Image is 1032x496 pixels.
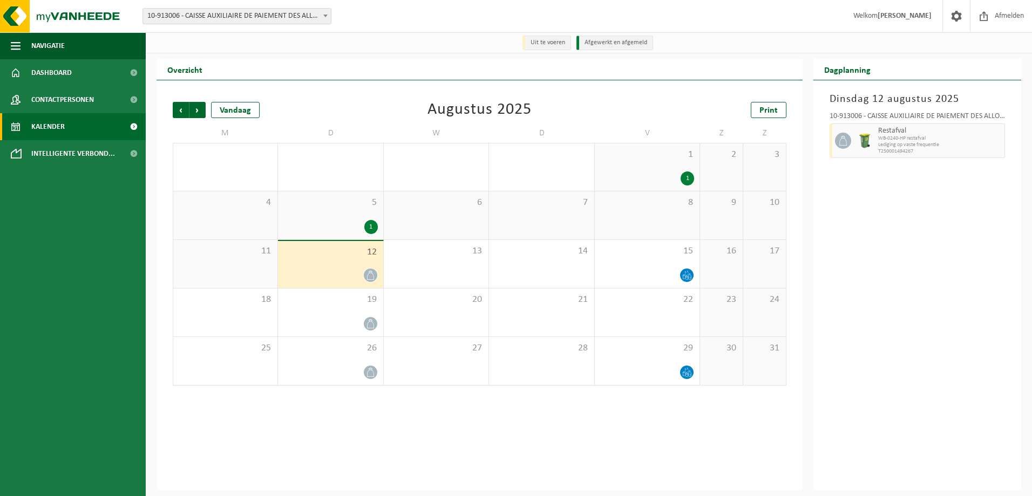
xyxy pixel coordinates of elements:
span: 25 [179,342,272,354]
a: Print [751,102,786,118]
span: 4 [179,197,272,209]
span: Volgende [189,102,206,118]
span: 2 [705,149,737,161]
span: 8 [600,197,694,209]
span: Vorige [173,102,189,118]
span: Dashboard [31,59,72,86]
img: WB-0240-HPE-GN-50 [857,133,873,149]
td: D [489,123,594,143]
span: 10-913006 - CAISSE AUXILIAIRE DE PAIEMENT DES ALLOCATIONS DE CHÔMAGE - ANTWERPEN - ANTWERPEN [142,8,331,24]
span: 17 [749,245,780,257]
span: 15 [600,245,694,257]
td: D [278,123,383,143]
td: Z [700,123,743,143]
span: Navigatie [31,32,65,59]
span: 13 [389,245,483,257]
span: 27 [389,342,483,354]
span: 11 [179,245,272,257]
span: 12 [283,246,377,258]
span: Contactpersonen [31,86,94,113]
span: 14 [494,245,588,257]
span: 21 [494,294,588,306]
span: 24 [749,294,780,306]
div: 10-913006 - CAISSE AUXILIAIRE DE PAIEMENT DES ALLOCATIONS DE CHÔMAGE - [GEOGRAPHIC_DATA] - [GEOGR... [830,113,1006,123]
span: 6 [389,197,483,209]
span: 20 [389,294,483,306]
span: 28 [494,342,588,354]
span: T250001494267 [878,148,1002,155]
span: Lediging op vaste frequentie [878,142,1002,148]
span: 31 [749,342,780,354]
span: 26 [283,342,377,354]
div: Vandaag [211,102,260,118]
li: Afgewerkt en afgemeld [576,36,653,50]
span: Print [759,106,778,115]
span: Restafval [878,127,1002,135]
td: W [384,123,489,143]
td: Z [743,123,786,143]
h2: Dagplanning [813,59,881,80]
td: V [595,123,700,143]
span: 9 [705,197,737,209]
span: 10 [749,197,780,209]
h3: Dinsdag 12 augustus 2025 [830,91,1006,107]
h2: Overzicht [157,59,213,80]
span: 3 [749,149,780,161]
span: 16 [705,245,737,257]
span: 5 [283,197,377,209]
span: WB-0240-HP restafval [878,135,1002,142]
div: 1 [681,171,694,185]
strong: [PERSON_NAME] [878,12,932,20]
div: Augustus 2025 [427,102,532,118]
td: M [173,123,278,143]
span: 22 [600,294,694,306]
span: 18 [179,294,272,306]
span: Intelligente verbond... [31,140,115,167]
span: Kalender [31,113,65,140]
li: Uit te voeren [522,36,571,50]
span: 23 [705,294,737,306]
span: 29 [600,342,694,354]
span: 19 [283,294,377,306]
div: 1 [364,220,378,234]
span: 1 [600,149,694,161]
span: 7 [494,197,588,209]
span: 10-913006 - CAISSE AUXILIAIRE DE PAIEMENT DES ALLOCATIONS DE CHÔMAGE - ANTWERPEN - ANTWERPEN [143,9,331,24]
span: 30 [705,342,737,354]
